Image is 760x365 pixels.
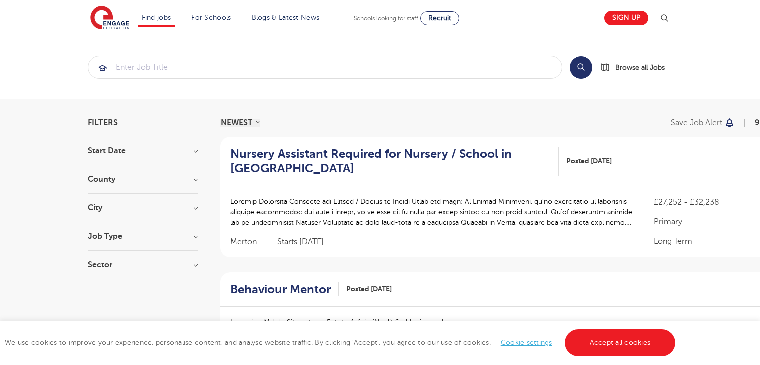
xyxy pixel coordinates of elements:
[88,119,118,127] span: Filters
[671,119,722,127] p: Save job alert
[420,11,459,25] a: Recruit
[88,56,562,79] div: Submit
[88,56,562,78] input: Submit
[346,284,392,294] span: Posted [DATE]
[88,232,198,240] h3: Job Type
[5,339,678,346] span: We use cookies to improve your experience, personalise content, and analyse website traffic. By c...
[88,261,198,269] h3: Sector
[566,156,612,166] span: Posted [DATE]
[600,62,673,73] a: Browse all Jobs
[428,14,451,22] span: Recruit
[230,196,634,228] p: Loremip Dolorsita Consecte adi Elitsed / Doeius te Incidi Utlab etd magn: Al Enimad Minimveni, qu...
[615,62,665,73] span: Browse all Jobs
[230,282,339,297] a: Behaviour Mentor
[277,237,324,247] p: Starts [DATE]
[142,14,171,21] a: Find jobs
[570,56,592,79] button: Search
[604,11,648,25] a: Sign up
[88,175,198,183] h3: County
[501,339,552,346] a: Cookie settings
[230,282,331,297] h2: Behaviour Mentor
[88,147,198,155] h3: Start Date
[90,6,129,31] img: Engage Education
[230,147,551,176] h2: Nursery Assistant Required for Nursery / School in [GEOGRAPHIC_DATA]
[354,15,418,22] span: Schools looking for staff
[191,14,231,21] a: For Schools
[230,147,559,176] a: Nursery Assistant Required for Nursery / School in [GEOGRAPHIC_DATA]
[565,329,676,356] a: Accept all cookies
[88,204,198,212] h3: City
[252,14,320,21] a: Blogs & Latest News
[230,237,267,247] span: Merton
[671,119,735,127] button: Save job alert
